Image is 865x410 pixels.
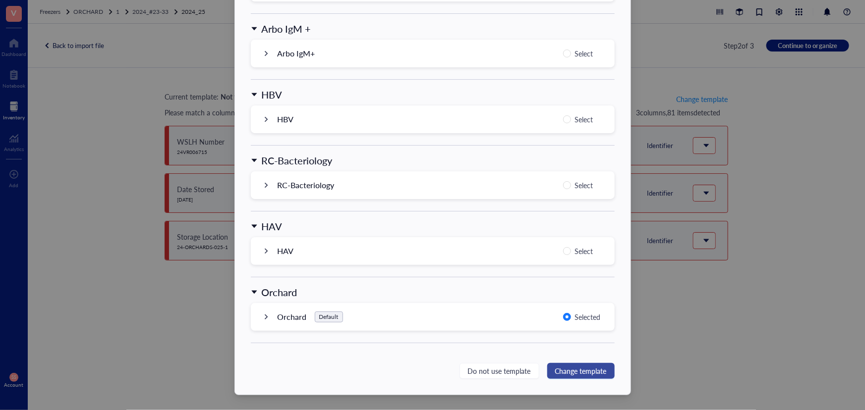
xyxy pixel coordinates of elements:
[278,113,294,125] div: HBV
[571,179,597,191] span: Select
[278,48,315,59] div: Arbo IgM+
[262,154,333,167] div: RC-Bacteriology
[262,219,283,233] div: HAV
[262,285,297,299] div: Orchard
[278,179,335,191] div: RC-Bacteriology
[460,363,539,379] button: Do not use template
[278,245,294,257] div: HAV
[555,365,607,376] span: Change template
[262,88,283,102] div: HBV
[278,311,307,323] div: Orchard
[571,245,597,257] span: Select
[547,363,615,379] button: Change template
[571,311,605,323] span: Selected
[571,48,597,59] span: Select
[571,113,597,125] span: Select
[468,365,531,376] span: Do not use template
[262,22,311,36] div: Arbo IgM +
[319,313,339,320] div: Default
